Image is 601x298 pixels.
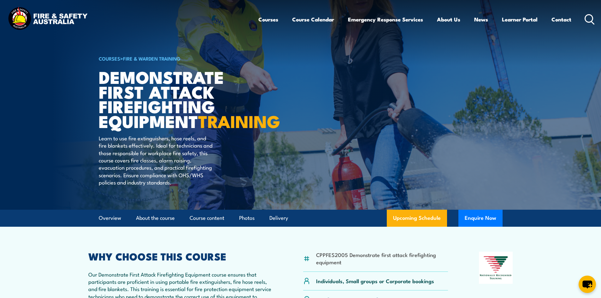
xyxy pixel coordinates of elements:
a: Course Calendar [292,11,334,28]
a: Contact [551,11,571,28]
h2: WHY CHOOSE THIS COURSE [88,252,273,260]
button: Enquire Now [458,210,503,227]
p: Learn to use fire extinguishers, hose reels, and fire blankets effectively. Ideal for technicians... [99,134,214,186]
a: About the course [136,210,175,226]
a: Photos [239,210,255,226]
a: Learner Portal [502,11,538,28]
h1: Demonstrate First Attack Firefighting Equipment [99,69,255,128]
a: Overview [99,210,121,226]
a: Upcoming Schedule [387,210,447,227]
a: Course content [190,210,224,226]
a: News [474,11,488,28]
a: COURSES [99,55,120,62]
li: CPPFES2005 Demonstrate first attack firefighting equipment [316,251,448,266]
p: Individuals, Small groups or Corporate bookings [316,277,434,284]
h6: > [99,55,255,62]
strong: TRAINING [198,108,280,134]
a: Delivery [269,210,288,226]
button: chat-button [579,276,596,293]
a: Fire & Warden Training [123,55,180,62]
img: Nationally Recognised Training logo. [479,252,513,284]
a: About Us [437,11,460,28]
a: Emergency Response Services [348,11,423,28]
a: Courses [258,11,278,28]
